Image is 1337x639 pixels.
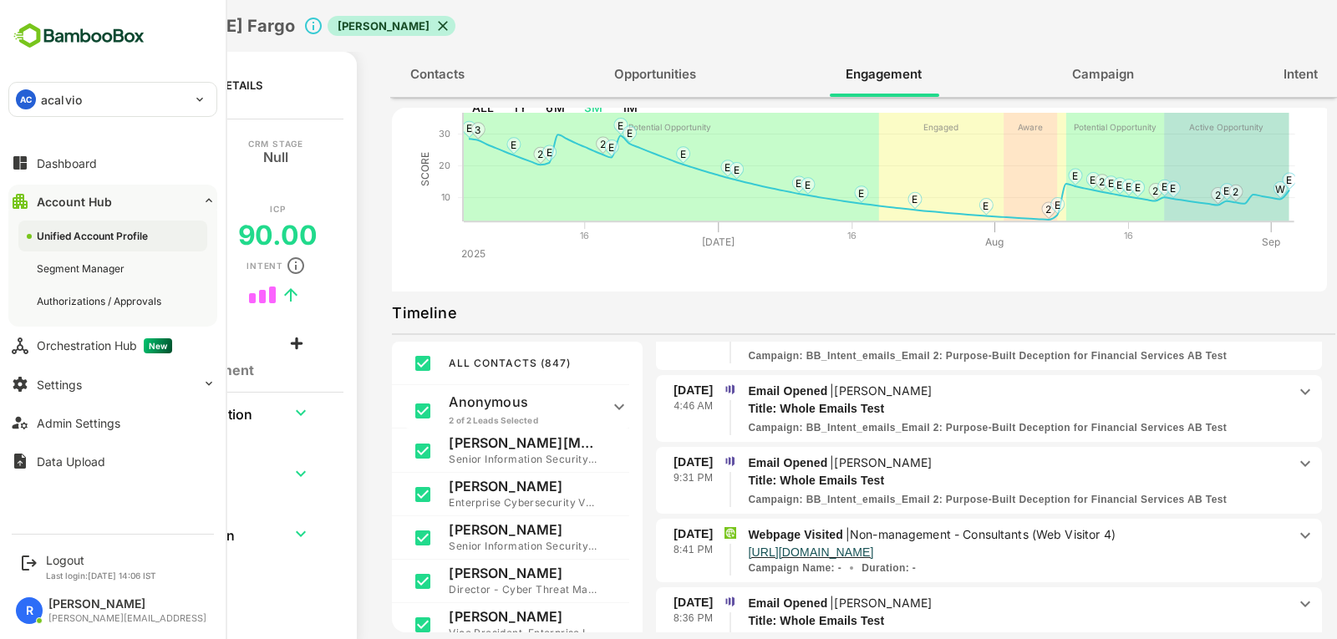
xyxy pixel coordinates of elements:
[1157,189,1162,201] text: 2
[37,338,172,353] div: Orchestration Hub
[269,18,381,34] span: [PERSON_NAME]
[666,161,672,174] text: E
[101,79,204,92] p: Account Details
[675,164,681,176] text: E
[144,338,172,353] span: New
[390,357,512,369] span: ALL CONTACTS ( 847 )
[180,219,260,251] h5: 90.00
[16,89,36,109] div: AC
[924,200,930,212] text: E
[390,581,541,598] p: Director - Cyber Threat Management
[390,565,541,581] p: [PERSON_NAME]
[72,139,103,148] p: Stage
[1225,63,1259,85] span: Intent
[1067,180,1073,193] text: E
[664,594,679,609] img: marketo.png
[40,265,106,273] p: Engagement
[416,124,422,136] text: 3
[407,93,443,124] button: ALL
[230,461,255,486] button: expand row
[34,393,271,574] table: collapsible table
[37,294,165,308] div: Authorizations / Approvals
[390,521,541,538] p: [PERSON_NAME]
[1014,170,1019,182] text: E
[230,521,255,546] button: expand row
[800,187,806,200] text: E
[615,542,655,559] p: 8:41 PM
[43,16,236,36] h2: [PERSON_NAME] Fargo
[615,382,654,398] p: [DATE]
[1103,180,1109,193] text: E
[408,122,414,134] text: E
[48,597,206,611] div: [PERSON_NAME]
[1015,122,1098,133] text: Potential Opportunity
[46,571,156,581] p: Last login: [DATE] 14:06 IST
[1031,174,1037,186] text: E
[615,454,654,470] p: [DATE]
[791,527,1057,541] p: Non-management - Consultants (Web Visitor 4)
[1065,230,1075,241] text: 16
[987,203,993,216] text: 2
[1040,175,1046,188] text: 2
[616,398,655,415] p: 4:46 AM
[37,261,128,276] div: Segment Manager
[50,279,121,312] h5: 12.25
[48,219,125,251] h5: 35.58
[664,454,679,469] img: marketo.png
[689,544,815,560] a: https://www.acalvio.com/about-us/
[689,400,1201,418] p: Whole Emails Test
[37,229,151,243] div: Unified Account Profile
[1094,185,1100,197] text: 2
[37,454,105,469] div: Data Upload
[1076,181,1082,194] text: E
[556,63,638,85] span: Opportunities
[769,596,876,610] p: |
[16,597,43,624] div: R
[769,383,876,398] p: |
[664,525,679,540] img: bamboobox.png
[1165,185,1171,197] text: E
[689,348,1168,363] p: BB_Intent_emails_Email 2: Purpose-Built Deception for Financial Services AB Test
[403,247,427,260] text: 2025
[390,393,541,410] p: Anonymous
[56,332,112,346] div: Comments
[550,141,556,154] text: E
[689,594,1228,612] p: Email Opened
[689,525,1228,544] p: Webpage Visited
[37,416,120,430] div: Admin Settings
[332,52,1279,97] div: full width tabs example
[205,148,230,161] h5: Null
[352,63,406,85] span: Contacts
[519,93,552,124] button: 3M
[49,148,126,185] h5: Active Opportunity
[689,492,1168,507] p: BB_Intent_emails_Email 2: Purpose-Built Deception for Financial Services AB Test
[689,560,783,576] p: -
[8,20,150,52] img: BambooboxFullLogoMark.5f36c76dfaba33ec1ec1367b70bb1252.svg
[211,205,226,213] p: ICP
[615,525,654,542] p: [DATE]
[615,611,655,627] p: 8:36 PM
[37,378,82,392] div: Settings
[689,454,1228,472] p: Email Opened
[9,83,216,116] div: ACacalvio
[1174,185,1180,198] text: 2
[37,156,97,170] div: Dashboard
[380,160,392,171] text: 20
[8,185,217,218] button: Account Hub
[390,434,541,451] p: [PERSON_NAME][MEDICAL_DATA]
[789,230,798,241] text: 16
[390,608,541,625] p: [PERSON_NAME]
[269,16,397,36] div: [PERSON_NAME]
[1228,174,1233,186] text: E
[230,400,255,425] button: expand row
[664,382,679,397] img: marketo.png
[390,451,541,468] p: Senior Information Security Analyst
[1014,63,1075,85] span: Campaign
[41,91,82,109] p: acalvio
[622,148,628,160] text: E
[865,122,900,133] text: Engaged
[479,148,485,160] text: 2
[689,612,1201,630] p: Whole Emails Test
[46,553,156,567] div: Logout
